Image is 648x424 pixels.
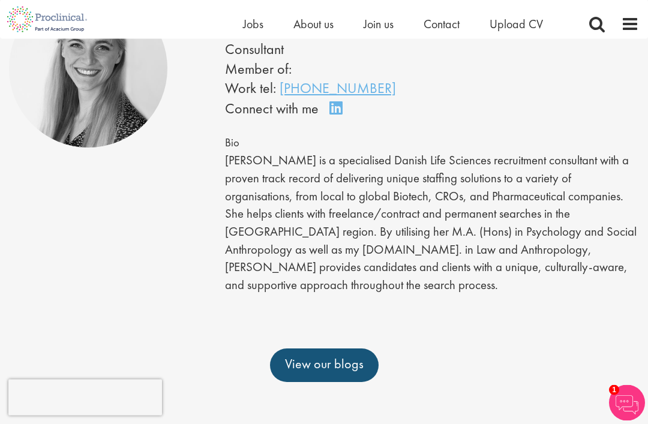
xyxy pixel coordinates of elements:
a: About us [293,16,334,32]
a: Join us [364,16,394,32]
label: Member of: [225,60,292,79]
div: Consultant [225,40,396,60]
p: [PERSON_NAME] is a specialised Danish Life Sciences recruitment consultant with a proven track re... [225,152,639,295]
a: [PHONE_NUMBER] [280,79,396,98]
a: View our blogs [270,349,379,383]
a: Jobs [243,16,263,32]
iframe: reCAPTCHA [8,380,162,416]
img: Chatbot [609,385,645,421]
span: Bio [225,136,239,151]
span: Work tel: [225,79,276,98]
span: 1 [609,385,619,395]
a: Contact [424,16,460,32]
a: Upload CV [490,16,543,32]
